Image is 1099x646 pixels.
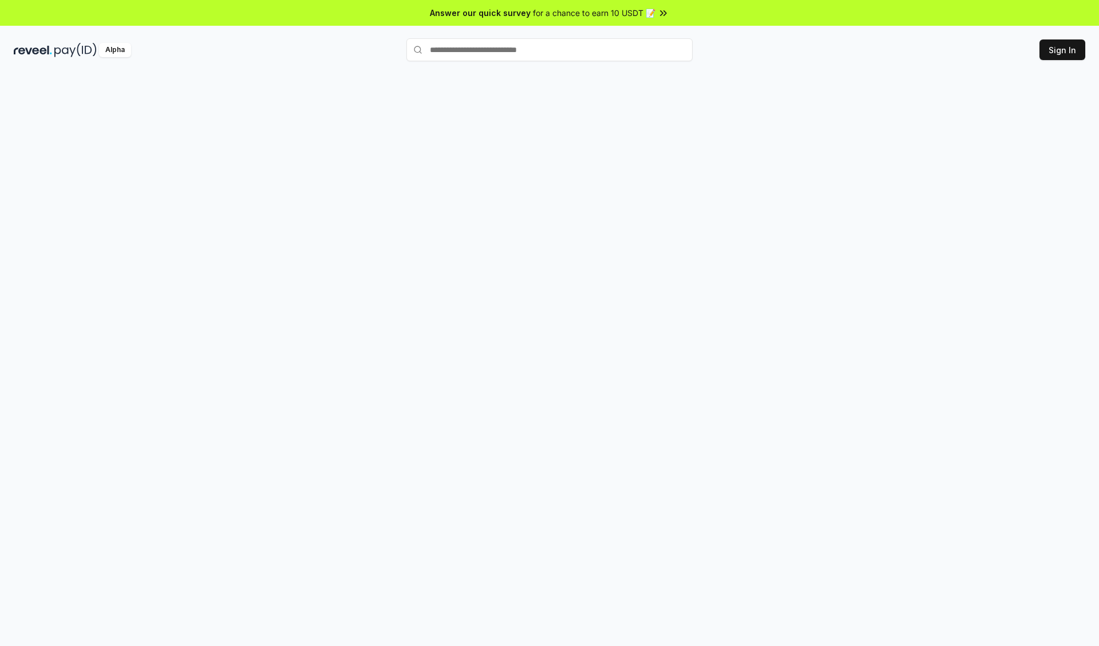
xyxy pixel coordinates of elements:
img: pay_id [54,43,97,57]
button: Sign In [1039,39,1085,60]
span: for a chance to earn 10 USDT 📝 [533,7,655,19]
div: Alpha [99,43,131,57]
img: reveel_dark [14,43,52,57]
span: Answer our quick survey [430,7,531,19]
